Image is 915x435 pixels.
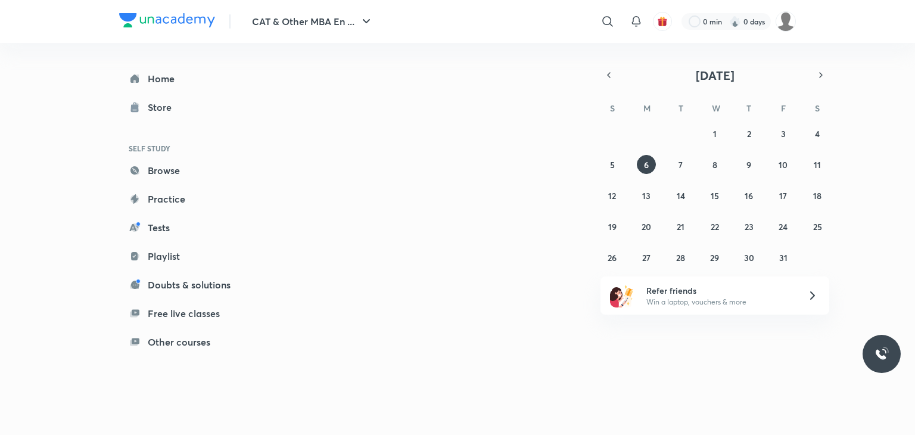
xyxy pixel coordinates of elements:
button: October 29, 2025 [705,248,724,267]
button: October 9, 2025 [739,155,758,174]
abbr: October 29, 2025 [710,252,719,263]
a: Store [119,95,257,119]
img: avatar [657,16,668,27]
abbr: October 30, 2025 [744,252,754,263]
abbr: October 3, 2025 [781,128,786,139]
abbr: October 20, 2025 [642,221,651,232]
a: Home [119,67,257,91]
button: avatar [653,12,672,31]
a: Browse [119,159,257,182]
abbr: Monday [643,102,651,114]
a: Other courses [119,330,257,354]
abbr: October 12, 2025 [608,190,616,201]
button: [DATE] [617,67,813,83]
abbr: October 6, 2025 [644,159,649,170]
button: October 12, 2025 [603,186,622,205]
abbr: Thursday [746,102,751,114]
img: referral [610,284,634,307]
abbr: October 4, 2025 [815,128,820,139]
p: Win a laptop, vouchers & more [646,297,793,307]
a: Doubts & solutions [119,273,257,297]
a: Tests [119,216,257,240]
div: Store [148,100,179,114]
abbr: October 13, 2025 [642,190,651,201]
a: Free live classes [119,302,257,325]
button: October 30, 2025 [739,248,758,267]
button: October 17, 2025 [774,186,793,205]
abbr: October 1, 2025 [713,128,717,139]
abbr: Friday [781,102,786,114]
abbr: October 23, 2025 [745,221,754,232]
abbr: October 7, 2025 [679,159,683,170]
abbr: October 21, 2025 [677,221,684,232]
button: October 3, 2025 [774,124,793,143]
abbr: October 15, 2025 [711,190,719,201]
button: October 1, 2025 [705,124,724,143]
button: October 18, 2025 [808,186,827,205]
abbr: October 10, 2025 [779,159,788,170]
a: Practice [119,187,257,211]
button: October 25, 2025 [808,217,827,236]
button: October 4, 2025 [808,124,827,143]
button: October 23, 2025 [739,217,758,236]
button: October 21, 2025 [671,217,690,236]
button: October 24, 2025 [774,217,793,236]
abbr: October 14, 2025 [677,190,685,201]
button: October 28, 2025 [671,248,690,267]
abbr: October 5, 2025 [610,159,615,170]
abbr: October 27, 2025 [642,252,651,263]
a: Company Logo [119,13,215,30]
button: October 7, 2025 [671,155,690,174]
button: October 14, 2025 [671,186,690,205]
abbr: October 9, 2025 [746,159,751,170]
h6: Refer friends [646,284,793,297]
button: October 2, 2025 [739,124,758,143]
abbr: October 31, 2025 [779,252,788,263]
button: October 16, 2025 [739,186,758,205]
span: [DATE] [696,67,735,83]
button: October 22, 2025 [705,217,724,236]
button: October 5, 2025 [603,155,622,174]
abbr: October 11, 2025 [814,159,821,170]
abbr: October 19, 2025 [608,221,617,232]
abbr: Wednesday [712,102,720,114]
abbr: October 28, 2025 [676,252,685,263]
abbr: Saturday [815,102,820,114]
button: October 11, 2025 [808,155,827,174]
abbr: October 17, 2025 [779,190,787,201]
button: October 15, 2025 [705,186,724,205]
img: ttu [874,347,889,361]
button: October 26, 2025 [603,248,622,267]
abbr: October 2, 2025 [747,128,751,139]
button: CAT & Other MBA En ... [245,10,381,33]
img: Dev Chaudhary [776,11,796,32]
abbr: October 24, 2025 [779,221,788,232]
a: Playlist [119,244,257,268]
img: Company Logo [119,13,215,27]
button: October 6, 2025 [637,155,656,174]
abbr: October 16, 2025 [745,190,753,201]
button: October 19, 2025 [603,217,622,236]
abbr: Sunday [610,102,615,114]
button: October 27, 2025 [637,248,656,267]
img: streak [729,15,741,27]
abbr: October 22, 2025 [711,221,719,232]
button: October 31, 2025 [774,248,793,267]
button: October 13, 2025 [637,186,656,205]
button: October 20, 2025 [637,217,656,236]
button: October 8, 2025 [705,155,724,174]
abbr: October 26, 2025 [608,252,617,263]
h6: SELF STUDY [119,138,257,159]
abbr: October 8, 2025 [712,159,717,170]
abbr: October 25, 2025 [813,221,822,232]
button: October 10, 2025 [774,155,793,174]
abbr: October 18, 2025 [813,190,821,201]
abbr: Tuesday [679,102,683,114]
